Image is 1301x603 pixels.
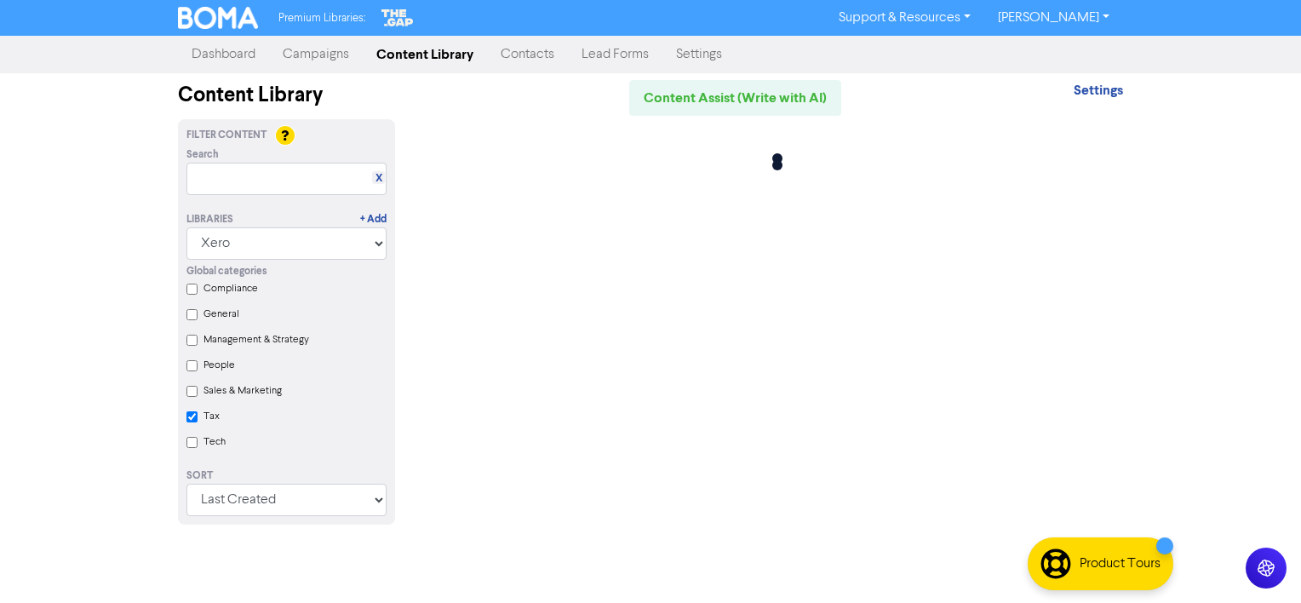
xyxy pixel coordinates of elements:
a: Content Library [363,37,487,72]
a: Lead Forms [568,37,662,72]
label: Compliance [203,281,258,296]
img: BOMA Logo [178,7,258,29]
strong: Settings [1074,82,1123,99]
label: Tax [203,409,220,424]
label: Management & Strategy [203,332,309,347]
a: Settings [1074,84,1123,98]
a: Contacts [487,37,568,72]
div: Content Library [178,80,395,111]
img: The Gap [379,7,416,29]
div: Filter Content [186,128,387,143]
div: Global categories [186,264,387,279]
a: Support & Resources [825,4,984,32]
a: Campaigns [269,37,363,72]
label: People [203,358,235,373]
label: Sales & Marketing [203,383,282,399]
label: Tech [203,434,226,450]
a: Content Assist (Write with AI) [629,80,841,116]
div: Libraries [186,212,233,227]
iframe: Chat Widget [1216,521,1301,603]
span: Premium Libraries: [278,13,365,24]
span: Search [186,147,219,163]
label: General [203,307,239,322]
a: Settings [662,37,736,72]
a: Dashboard [178,37,269,72]
a: [PERSON_NAME] [984,4,1123,32]
a: + Add [360,212,387,227]
div: Sort [186,468,387,484]
a: X [375,172,382,185]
